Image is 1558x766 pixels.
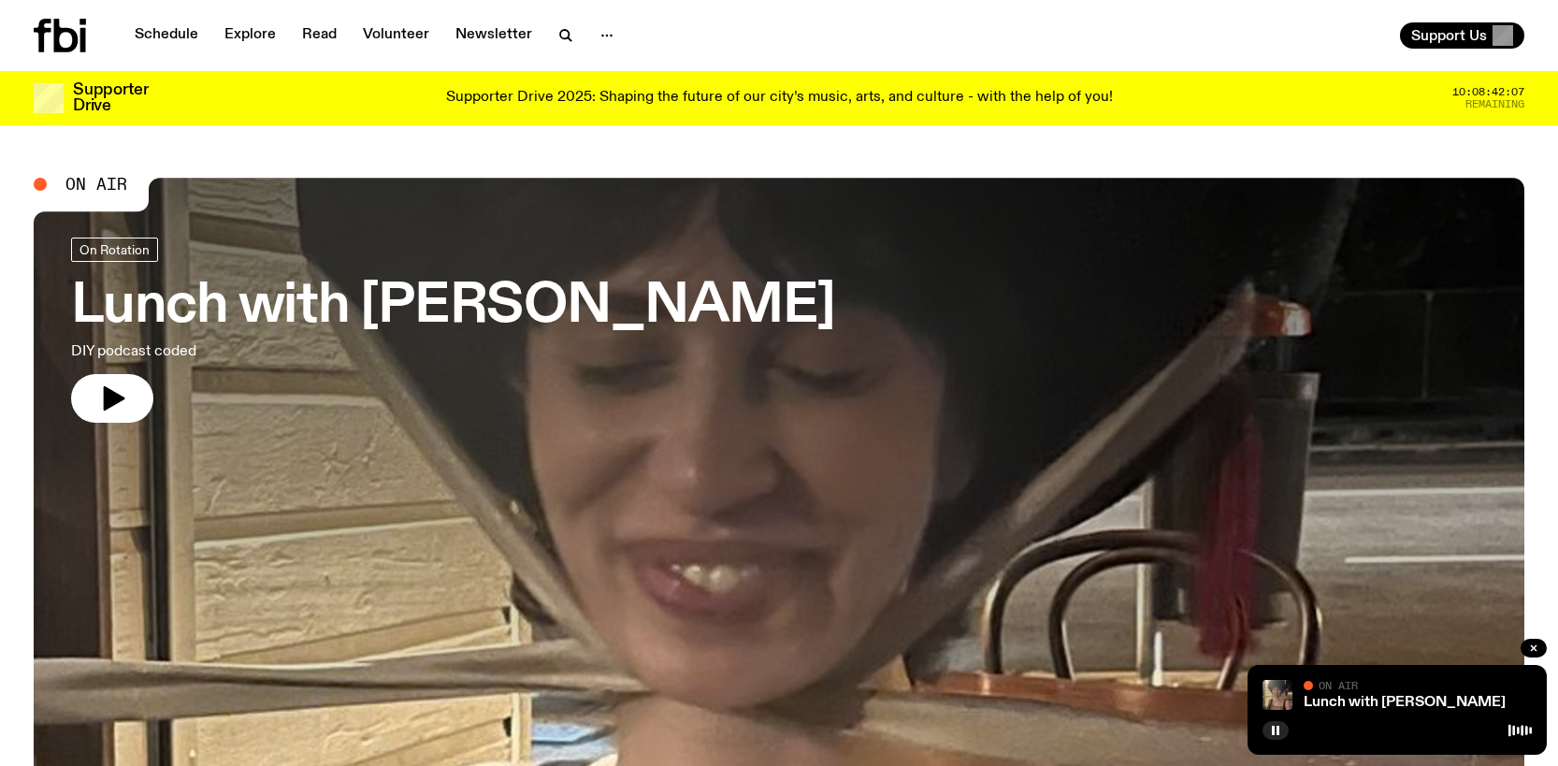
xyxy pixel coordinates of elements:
a: Schedule [123,22,209,49]
a: Explore [213,22,287,49]
span: Remaining [1465,99,1524,109]
a: Read [291,22,348,49]
a: Volunteer [352,22,440,49]
span: 10:08:42:07 [1452,87,1524,97]
a: On Rotation [71,238,158,262]
a: Newsletter [444,22,543,49]
span: On Rotation [79,242,150,256]
h3: Supporter Drive [73,82,148,114]
span: Support Us [1411,27,1487,44]
span: On Air [65,176,127,193]
p: Supporter Drive 2025: Shaping the future of our city’s music, arts, and culture - with the help o... [446,90,1113,107]
h3: Lunch with [PERSON_NAME] [71,281,835,333]
button: Support Us [1400,22,1524,49]
a: Lunch with [PERSON_NAME]DIY podcast coded [71,238,835,423]
a: Lunch with [PERSON_NAME] [1304,695,1506,710]
span: On Air [1319,679,1358,691]
p: DIY podcast coded [71,340,550,363]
